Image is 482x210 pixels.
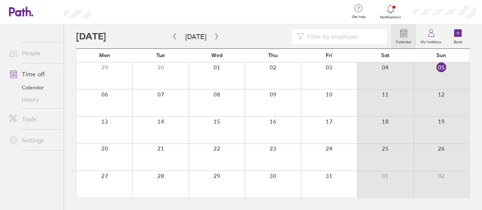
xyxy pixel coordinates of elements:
a: Notifications [378,4,403,20]
a: History [3,94,64,106]
a: Tools [3,112,64,127]
span: Tue [156,52,165,58]
a: Calendar [3,82,64,94]
label: Book [449,38,467,44]
span: Notifications [378,15,403,20]
a: Calendar [391,24,416,48]
label: Calendar [391,38,416,44]
span: Sat [381,52,389,58]
label: My holidays [416,38,446,44]
a: Book [446,24,470,48]
span: Fri [326,52,333,58]
span: Thu [268,52,278,58]
span: Get help [346,15,371,19]
input: Filter by employee [304,29,382,44]
span: Sun [436,52,446,58]
a: Time off [3,66,64,82]
a: People [3,45,64,60]
a: My holidays [416,24,446,48]
button: [DATE] [179,30,212,43]
span: Mon [99,52,110,58]
a: Settings [3,133,64,148]
span: Wed [211,52,223,58]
